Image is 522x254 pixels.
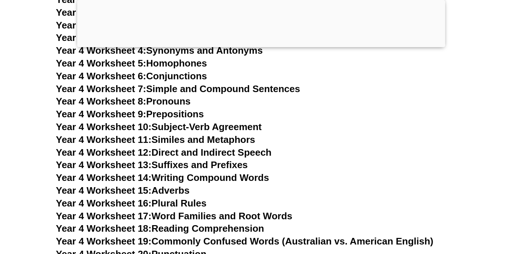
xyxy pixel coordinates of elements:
a: Year 4 Worksheet 2:Verbs [56,20,172,31]
a: Year 4 Worksheet 6:Conjunctions [56,71,207,81]
span: Year 4 Worksheet 4: [56,45,147,56]
a: Year 4 Worksheet 7:Simple and Compound Sentences [56,83,300,94]
a: Year 4 Worksheet 12:Direct and Indirect Speech [56,147,272,158]
span: Year 4 Worksheet 8: [56,96,147,107]
span: Year 4 Worksheet 6: [56,71,147,81]
span: Year 4 Worksheet 3: [56,32,147,43]
span: Year 4 Worksheet 10: [56,121,152,132]
span: Year 4 Worksheet 7: [56,83,147,94]
a: Year 4 Worksheet 17:Word Families and Root Words [56,211,292,221]
a: Year 4 Worksheet 8:Pronouns [56,96,191,107]
a: Year 4 Worksheet 10:Subject-Verb Agreement [56,121,262,132]
a: Year 4 Worksheet 18:Reading Comprehension [56,223,264,234]
iframe: Chat Widget [397,171,522,254]
span: Year 4 Worksheet 13: [56,159,152,170]
span: Year 4 Worksheet 1: [56,7,147,18]
span: Year 4 Worksheet 16: [56,198,152,209]
a: Year 4 Worksheet 1:Nouns [56,7,176,18]
a: Year 4 Worksheet 16:Plural Rules [56,198,207,209]
span: Year 4 Worksheet 15: [56,185,152,196]
a: Year 4 Worksheet 4:Synonyms and Antonyms [56,45,263,56]
a: Year 4 Worksheet 3:Adjectives [56,32,194,43]
a: Year 4 Worksheet 9:Prepositions [56,109,204,120]
a: Year 4 Worksheet 11:Similes and Metaphors [56,134,255,145]
a: Year 4 Worksheet 13:Suffixes and Prefixes [56,159,248,170]
span: Year 4 Worksheet 9: [56,109,147,120]
a: Year 4 Worksheet 19:Commonly Confused Words (Australian vs. American English) [56,236,434,247]
span: Year 4 Worksheet 19: [56,236,152,247]
span: Year 4 Worksheet 11: [56,134,152,145]
span: Year 4 Worksheet 18: [56,223,152,234]
a: Year 4 Worksheet 15:Adverbs [56,185,190,196]
a: Year 4 Worksheet 5:Homophones [56,58,207,69]
a: Year 4 Worksheet 14:Writing Compound Words [56,172,269,183]
span: Year 4 Worksheet 14: [56,172,152,183]
span: Year 4 Worksheet 17: [56,211,152,221]
span: Year 4 Worksheet 5: [56,58,147,69]
span: Year 4 Worksheet 12: [56,147,152,158]
span: Year 4 Worksheet 2: [56,20,147,31]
